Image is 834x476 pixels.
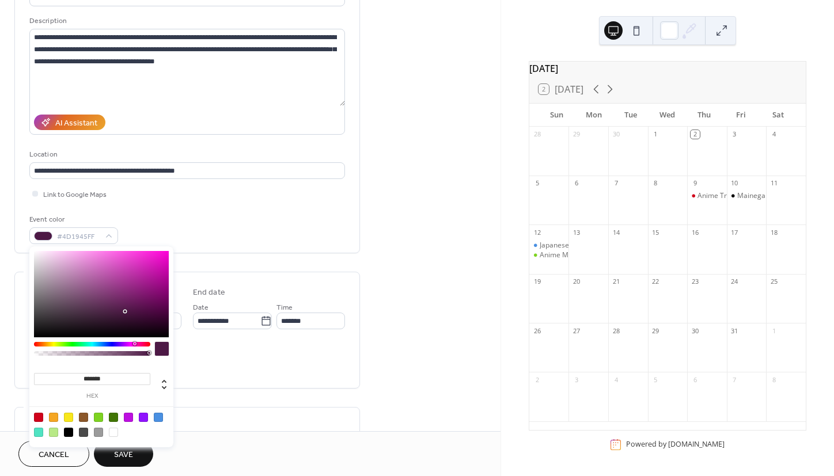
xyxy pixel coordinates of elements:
div: 28 [533,130,541,139]
div: Japanese Language Meetup [529,241,569,250]
span: Date [193,302,208,314]
div: 8 [651,179,660,188]
button: AI Assistant [34,115,105,130]
div: 5 [533,179,541,188]
span: Link to Google Maps [43,189,107,201]
div: 21 [612,277,620,286]
span: Cancel [39,449,69,461]
div: Sat [760,104,797,127]
div: 18 [769,228,778,237]
div: 1 [651,130,660,139]
div: #50E3C2 [34,428,43,437]
span: Time [276,302,293,314]
div: [DATE] [529,62,806,75]
div: 7 [612,179,620,188]
div: Mainegaka Melee Monthly [737,191,822,201]
div: 2 [533,375,541,384]
div: Thu [686,104,723,127]
label: hex [34,393,150,399]
div: 8 [769,375,778,384]
div: Anime Trivia [687,191,727,201]
div: 31 [730,326,739,335]
div: #9B9B9B [94,428,103,437]
div: #F8E71C [64,413,73,422]
div: 6 [691,375,699,384]
div: 15 [651,228,660,237]
div: 9 [691,179,699,188]
div: 30 [612,130,620,139]
div: Anime Trivia [697,191,738,201]
div: #4A90E2 [154,413,163,422]
div: Sun [539,104,575,127]
div: #B8E986 [49,428,58,437]
div: #8B572A [79,413,88,422]
div: 29 [651,326,660,335]
div: Mon [575,104,612,127]
div: #7ED321 [94,413,103,422]
div: Description [29,15,343,27]
a: [DOMAIN_NAME] [668,440,725,450]
div: 7 [730,375,739,384]
div: 19 [533,277,541,286]
div: 13 [572,228,581,237]
div: Mainegaka Melee Monthly [727,191,767,201]
div: 12 [533,228,541,237]
div: 22 [651,277,660,286]
div: 14 [612,228,620,237]
div: #9013FE [139,413,148,422]
div: 1 [769,326,778,335]
div: Event color [29,214,116,226]
div: Anime Movie Night [540,250,601,260]
div: 4 [769,130,778,139]
button: Cancel [18,441,89,467]
div: 20 [572,277,581,286]
div: 16 [691,228,699,237]
div: 28 [612,326,620,335]
div: #F5A623 [49,413,58,422]
div: #4A4A4A [79,428,88,437]
div: 24 [730,277,739,286]
div: #417505 [109,413,118,422]
div: 10 [730,179,739,188]
div: 26 [533,326,541,335]
div: 17 [730,228,739,237]
div: AI Assistant [55,117,97,130]
div: Powered by [626,440,725,450]
div: 27 [572,326,581,335]
div: End date [193,287,225,299]
div: 2 [691,130,699,139]
div: 11 [769,179,778,188]
div: #BD10E0 [124,413,133,422]
div: Fri [723,104,760,127]
div: Anime Movie Night [529,250,569,260]
div: 25 [769,277,778,286]
div: 3 [730,130,739,139]
div: Japanese Language Meetup [540,241,629,250]
div: 30 [691,326,699,335]
button: Save [94,441,153,467]
div: 3 [572,375,581,384]
div: 29 [572,130,581,139]
div: Location [29,148,343,161]
div: Wed [649,104,686,127]
span: #4D1945FF [57,231,100,243]
div: 23 [691,277,699,286]
span: Save [114,449,133,461]
div: #D0021B [34,413,43,422]
div: #FFFFFF [109,428,118,437]
div: 5 [651,375,660,384]
div: 4 [612,375,620,384]
div: Tue [612,104,649,127]
div: #000000 [64,428,73,437]
div: 6 [572,179,581,188]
